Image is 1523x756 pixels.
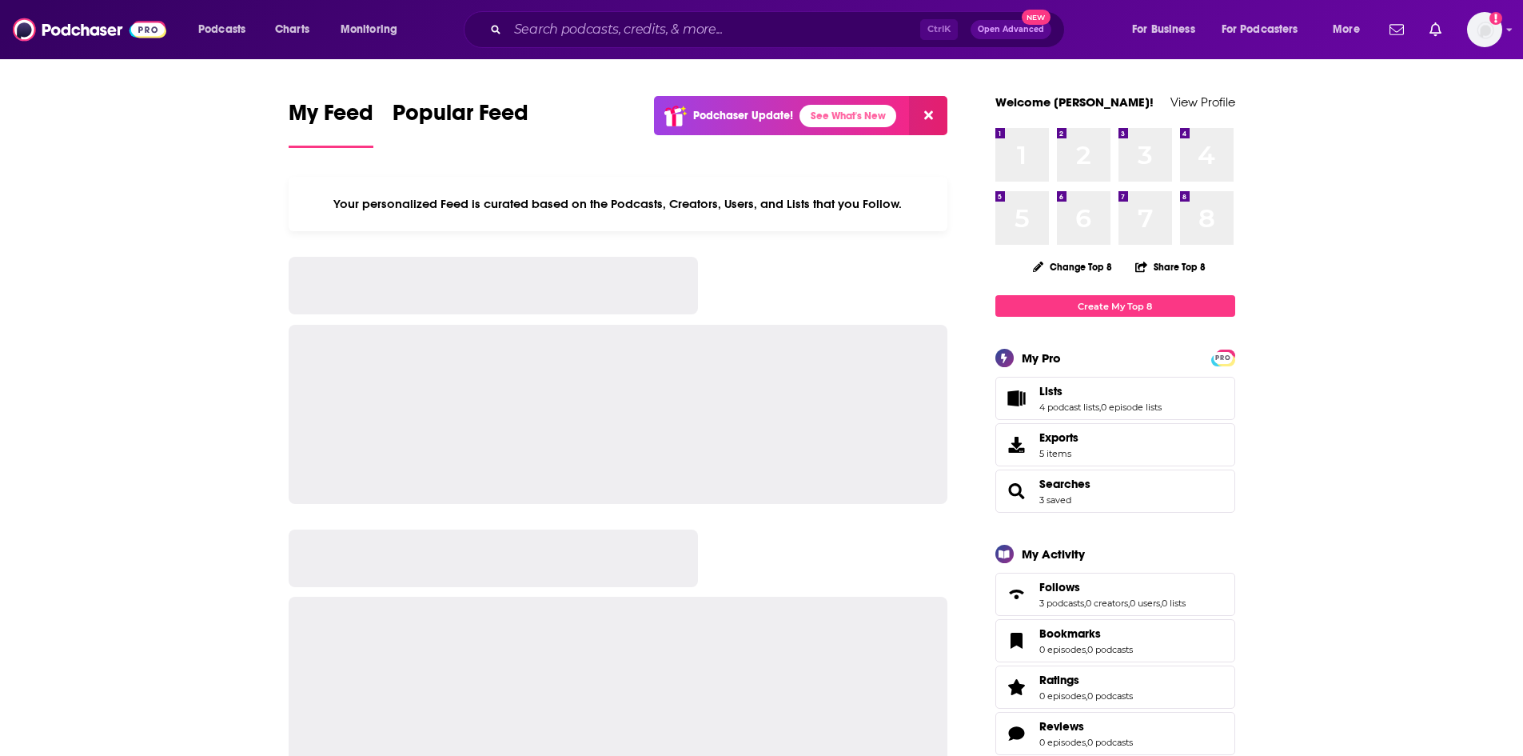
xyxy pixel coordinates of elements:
[1039,580,1080,594] span: Follows
[1039,719,1133,734] a: Reviews
[1001,434,1033,456] span: Exports
[1039,626,1101,641] span: Bookmarks
[799,105,896,127] a: See What's New
[1087,690,1133,702] a: 0 podcasts
[1162,598,1186,609] a: 0 lists
[1039,719,1084,734] span: Reviews
[1084,598,1086,609] span: ,
[971,20,1051,39] button: Open AdvancedNew
[1001,676,1033,698] a: Ratings
[13,14,166,45] img: Podchaser - Follow, Share and Rate Podcasts
[1039,384,1063,398] span: Lists
[1001,722,1033,745] a: Reviews
[1086,644,1087,655] span: ,
[995,666,1235,709] span: Ratings
[1039,673,1079,687] span: Ratings
[508,17,920,42] input: Search podcasts, credits, & more...
[1222,18,1298,41] span: For Podcasters
[995,423,1235,466] a: Exports
[1333,18,1360,41] span: More
[1039,430,1078,445] span: Exports
[341,18,397,41] span: Monitoring
[1001,480,1033,502] a: Searches
[1134,251,1206,282] button: Share Top 8
[995,619,1235,662] span: Bookmarks
[1039,580,1186,594] a: Follows
[1211,17,1322,42] button: open menu
[1160,598,1162,609] span: ,
[289,99,373,136] span: My Feed
[1214,351,1233,363] a: PRO
[275,18,309,41] span: Charts
[1467,12,1502,47] span: Logged in as ElaineatWink
[1086,598,1128,609] a: 0 creators
[479,11,1080,48] div: Search podcasts, credits, & more...
[1489,12,1502,25] svg: Add a profile image
[1170,94,1235,110] a: View Profile
[1467,12,1502,47] button: Show profile menu
[1121,17,1215,42] button: open menu
[1039,384,1162,398] a: Lists
[1039,644,1086,655] a: 0 episodes
[1099,402,1101,413] span: ,
[1086,690,1087,702] span: ,
[1039,690,1086,702] a: 0 episodes
[1039,598,1084,609] a: 3 podcasts
[1132,18,1195,41] span: For Business
[1423,16,1448,43] a: Show notifications dropdown
[393,99,528,136] span: Popular Feed
[1023,257,1122,277] button: Change Top 8
[1101,402,1162,413] a: 0 episode lists
[1039,494,1071,506] a: 3 saved
[1467,12,1502,47] img: User Profile
[1086,737,1087,748] span: ,
[1087,737,1133,748] a: 0 podcasts
[995,712,1235,755] span: Reviews
[1001,387,1033,410] a: Lists
[995,470,1235,513] span: Searches
[995,377,1235,420] span: Lists
[1214,352,1233,364] span: PRO
[1128,598,1130,609] span: ,
[265,17,319,42] a: Charts
[920,19,958,40] span: Ctrl K
[1039,626,1133,641] a: Bookmarks
[289,99,373,148] a: My Feed
[995,295,1235,317] a: Create My Top 8
[978,26,1044,34] span: Open Advanced
[995,94,1154,110] a: Welcome [PERSON_NAME]!
[1039,448,1078,459] span: 5 items
[329,17,418,42] button: open menu
[1001,630,1033,652] a: Bookmarks
[393,99,528,148] a: Popular Feed
[1039,477,1090,491] a: Searches
[1087,644,1133,655] a: 0 podcasts
[1022,350,1061,366] div: My Pro
[187,17,266,42] button: open menu
[1039,673,1133,687] a: Ratings
[1383,16,1410,43] a: Show notifications dropdown
[1039,402,1099,413] a: 4 podcast lists
[1322,17,1380,42] button: open menu
[1022,546,1085,562] div: My Activity
[289,177,948,231] div: Your personalized Feed is curated based on the Podcasts, Creators, Users, and Lists that you Follow.
[1022,10,1051,25] span: New
[1001,583,1033,606] a: Follows
[198,18,245,41] span: Podcasts
[1130,598,1160,609] a: 0 users
[995,573,1235,616] span: Follows
[1039,737,1086,748] a: 0 episodes
[693,109,793,122] p: Podchaser Update!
